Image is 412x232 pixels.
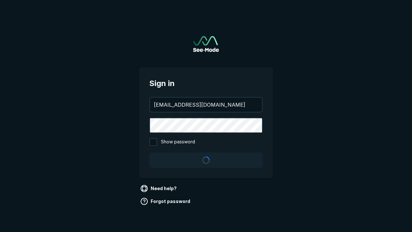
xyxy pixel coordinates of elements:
a: Forgot password [139,196,193,207]
input: your@email.com [150,98,262,112]
span: Show password [161,138,195,146]
a: Need help? [139,183,179,194]
img: See-Mode Logo [193,36,219,52]
span: Sign in [149,78,263,89]
a: Go to sign in [193,36,219,52]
